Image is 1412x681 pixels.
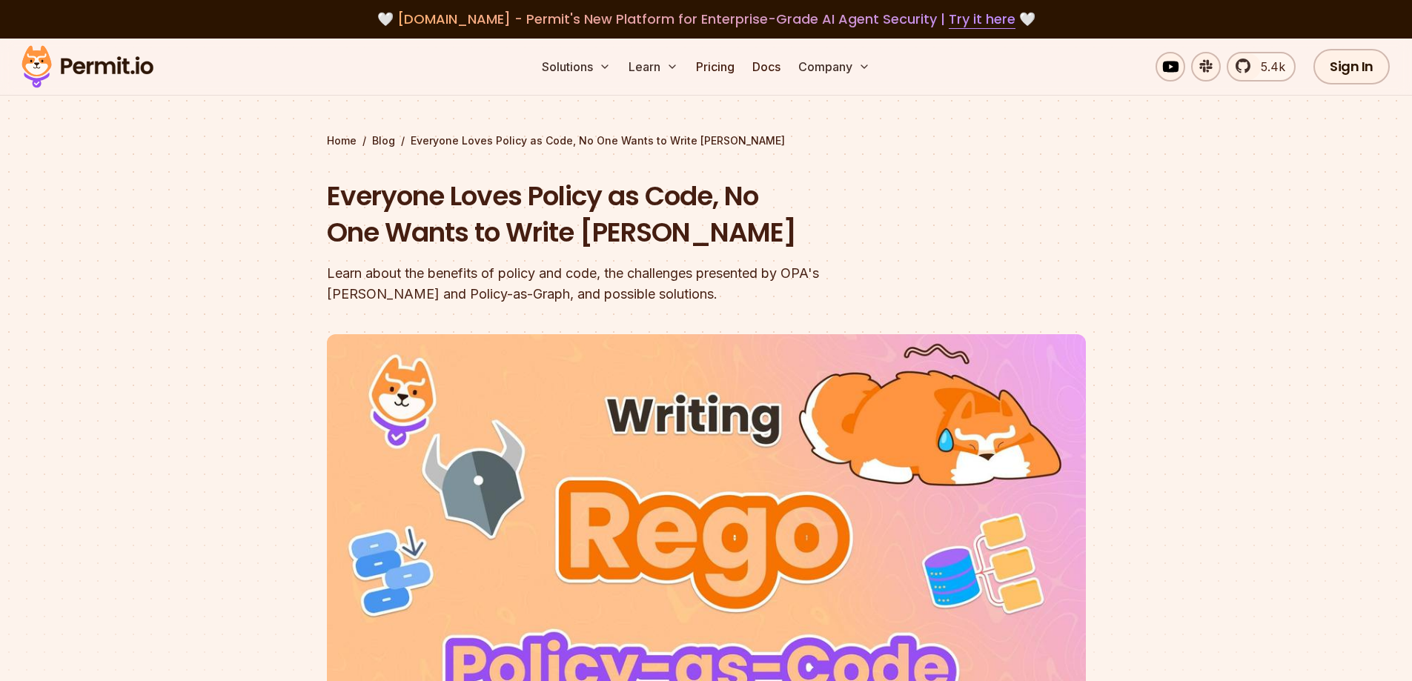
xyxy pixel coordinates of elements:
span: [DOMAIN_NAME] - Permit's New Platform for Enterprise-Grade AI Agent Security | [397,10,1015,28]
a: Blog [372,133,395,148]
a: Home [327,133,357,148]
a: Docs [746,52,786,82]
a: Sign In [1313,49,1390,84]
div: Learn about the benefits of policy and code, the challenges presented by OPA's [PERSON_NAME] and ... [327,263,896,305]
button: Solutions [536,52,617,82]
a: Pricing [690,52,740,82]
a: Try it here [949,10,1015,29]
div: / / [327,133,1086,148]
button: Company [792,52,876,82]
a: 5.4k [1227,52,1296,82]
div: 🤍 🤍 [36,9,1376,30]
span: 5.4k [1252,58,1285,76]
h1: Everyone Loves Policy as Code, No One Wants to Write [PERSON_NAME] [327,178,896,251]
img: Permit logo [15,41,160,92]
button: Learn [623,52,684,82]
